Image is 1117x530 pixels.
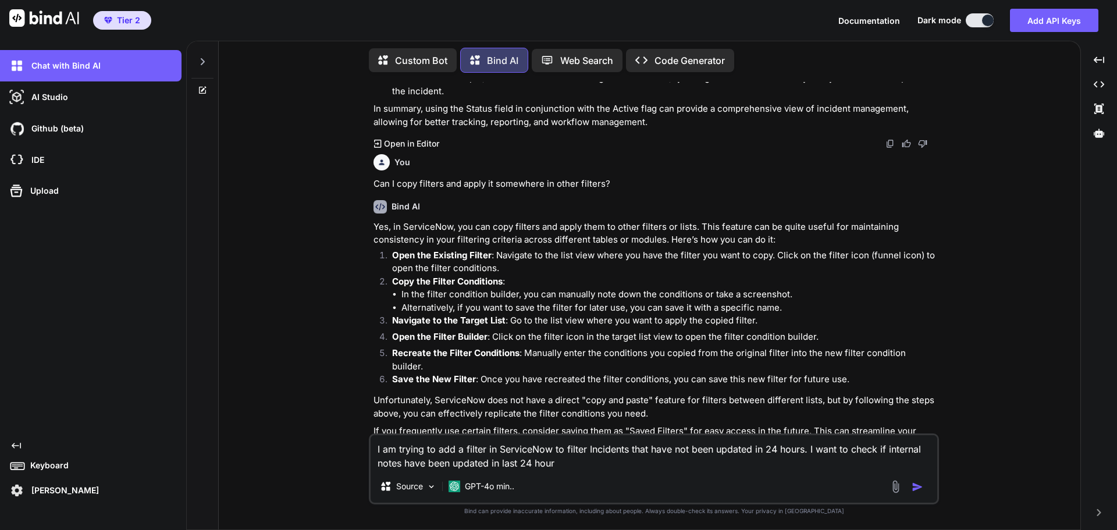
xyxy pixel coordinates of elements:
[838,15,900,27] button: Documentation
[392,347,937,373] p: : Manually enter the conditions you copied from the original filter into the new filter condition...
[912,481,923,493] img: icon
[392,315,506,326] strong: Navigate to the Target List
[104,17,112,24] img: premium
[384,138,439,150] p: Open in Editor
[392,373,937,386] p: : Once you have recreated the filter conditions, you can save this new filter for future use.
[395,54,447,67] p: Custom Bot
[373,394,937,420] p: Unfortunately, ServiceNow does not have a direct "copy and paste" feature for filters between dif...
[392,249,937,275] p: : Navigate to the list view where you have the filter you want to copy. Click on the filter icon ...
[392,314,937,328] p: : Go to the list view where you want to apply the copied filter.
[373,102,937,129] p: In summary, using the Status field in conjunction with the Active flag can provide a comprehensiv...
[917,15,961,26] span: Dark mode
[426,482,436,492] img: Pick Models
[27,485,99,496] p: [PERSON_NAME]
[885,139,895,148] img: copy
[401,288,937,301] li: In the filter condition builder, you can manually note down the conditions or take a screenshot.
[373,425,937,451] p: If you frequently use certain filters, consider saving them as "Saved Filters" for easy access in...
[392,276,503,287] strong: Copy the Filter Conditions
[392,201,420,212] h6: Bind AI
[27,123,84,134] p: Github (beta)
[394,156,410,168] h6: You
[7,56,27,76] img: darkChat
[27,60,101,72] p: Chat with Bind AI
[373,177,937,191] p: Can I copy filters and apply it somewhere in other filters?
[392,331,488,342] strong: Open the Filter Builder
[838,16,900,26] span: Documentation
[392,250,492,261] strong: Open the Existing Filter
[93,11,151,30] button: premiumTier 2
[7,119,27,138] img: githubDark
[373,220,937,247] p: Yes, in ServiceNow, you can copy filters and apply them to other filters or lists. This feature c...
[560,54,613,67] p: Web Search
[7,481,27,500] img: settings
[7,87,27,107] img: darkAi-studio
[369,507,939,515] p: Bind can provide inaccurate information, including about people. Always double-check its answers....
[7,150,27,170] img: cloudideIcon
[1010,9,1098,32] button: Add API Keys
[487,54,518,67] p: Bind AI
[902,139,911,148] img: like
[392,347,520,358] strong: Recreate the Filter Conditions
[27,91,68,103] p: AI Studio
[918,139,927,148] img: dislike
[27,154,44,166] p: IDE
[889,480,902,493] img: attachment
[396,481,423,492] p: Source
[117,15,140,26] span: Tier 2
[654,54,725,67] p: Code Generator
[9,9,79,27] img: Bind AI
[371,435,937,470] textarea: I am trying to add a filter in ServiceNow to filter Incidents that have not been updated in 24 ho...
[392,275,937,289] p: :
[392,330,937,344] p: : Click on the filter icon in the target list view to open the filter condition builder.
[465,481,514,492] p: GPT-4o min..
[401,301,937,315] li: Alternatively, if you want to save the filter for later use, you can save it with a specific name.
[449,481,460,492] img: GPT-4o mini
[26,460,69,471] p: Keyboard
[392,374,476,385] strong: Save the New Filter
[26,185,59,197] p: Upload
